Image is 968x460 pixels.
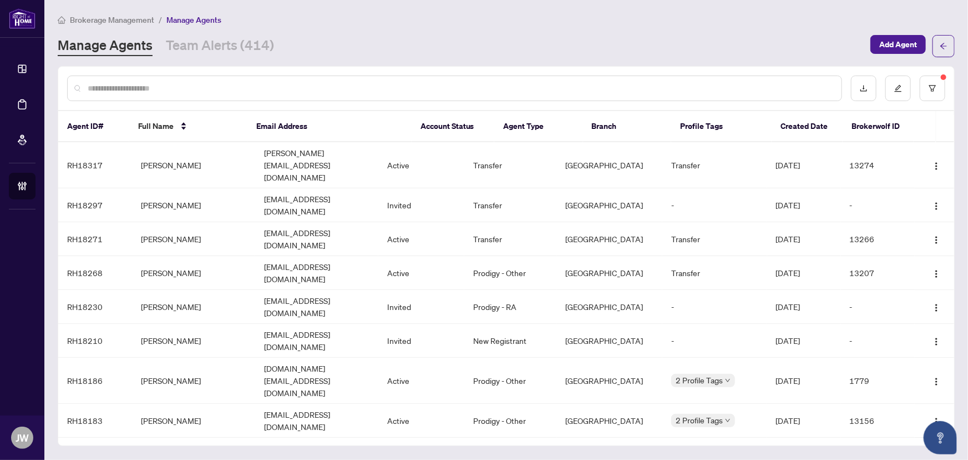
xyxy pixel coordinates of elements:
[932,162,941,171] img: Logo
[583,111,672,142] th: Branch
[556,324,662,358] td: [GEOGRAPHIC_DATA]
[929,84,936,92] span: filter
[58,188,132,222] td: RH18297
[255,404,378,438] td: [EMAIL_ADDRESS][DOMAIN_NAME]
[932,337,941,346] img: Logo
[928,264,945,282] button: Logo
[772,111,843,142] th: Created Date
[132,290,255,324] td: [PERSON_NAME]
[924,421,957,454] button: Open asap
[851,76,876,101] button: download
[556,358,662,404] td: [GEOGRAPHIC_DATA]
[58,404,132,438] td: RH18183
[58,222,132,256] td: RH18271
[879,36,917,53] span: Add Agent
[378,290,464,324] td: Invited
[378,256,464,290] td: Active
[932,269,941,278] img: Logo
[58,290,132,324] td: RH18230
[9,8,36,29] img: logo
[932,377,941,386] img: Logo
[556,222,662,256] td: [GEOGRAPHIC_DATA]
[671,111,772,142] th: Profile Tags
[932,417,941,426] img: Logo
[132,404,255,438] td: [PERSON_NAME]
[464,256,556,290] td: Prodigy - Other
[928,298,945,316] button: Logo
[255,142,378,188] td: [PERSON_NAME][EMAIL_ADDRESS][DOMAIN_NAME]
[841,256,915,290] td: 13207
[58,111,129,142] th: Agent ID#
[767,142,841,188] td: [DATE]
[725,378,731,383] span: down
[843,111,914,142] th: Brokerwolf ID
[247,111,412,142] th: Email Address
[556,404,662,438] td: [GEOGRAPHIC_DATA]
[378,358,464,404] td: Active
[662,290,767,324] td: -
[556,290,662,324] td: [GEOGRAPHIC_DATA]
[841,358,915,404] td: 1779
[464,404,556,438] td: Prodigy - Other
[767,358,841,404] td: [DATE]
[378,188,464,222] td: Invited
[676,374,723,387] span: 2 Profile Tags
[676,414,723,427] span: 2 Profile Tags
[556,142,662,188] td: [GEOGRAPHIC_DATA]
[767,256,841,290] td: [DATE]
[494,111,583,142] th: Agent Type
[132,358,255,404] td: [PERSON_NAME]
[841,290,915,324] td: -
[464,324,556,358] td: New Registrant
[58,324,132,358] td: RH18210
[464,222,556,256] td: Transfer
[132,142,255,188] td: [PERSON_NAME]
[767,222,841,256] td: [DATE]
[928,332,945,349] button: Logo
[556,256,662,290] td: [GEOGRAPHIC_DATA]
[255,290,378,324] td: [EMAIL_ADDRESS][DOMAIN_NAME]
[70,15,154,25] span: Brokerage Management
[662,324,767,358] td: -
[58,16,65,24] span: home
[725,418,731,423] span: down
[932,303,941,312] img: Logo
[378,222,464,256] td: Active
[928,372,945,389] button: Logo
[841,324,915,358] td: -
[932,202,941,211] img: Logo
[138,120,174,132] span: Full Name
[378,404,464,438] td: Active
[841,404,915,438] td: 13156
[464,290,556,324] td: Prodigy - RA
[662,142,767,188] td: Transfer
[841,222,915,256] td: 13266
[662,188,767,222] td: -
[58,142,132,188] td: RH18317
[928,230,945,248] button: Logo
[378,142,464,188] td: Active
[132,222,255,256] td: [PERSON_NAME]
[767,188,841,222] td: [DATE]
[255,358,378,404] td: [DOMAIN_NAME][EMAIL_ADDRESS][DOMAIN_NAME]
[16,430,29,446] span: JW
[885,76,911,101] button: edit
[767,324,841,358] td: [DATE]
[767,404,841,438] td: [DATE]
[255,222,378,256] td: [EMAIL_ADDRESS][DOMAIN_NAME]
[928,196,945,214] button: Logo
[166,36,274,56] a: Team Alerts (414)
[132,256,255,290] td: [PERSON_NAME]
[767,290,841,324] td: [DATE]
[556,188,662,222] td: [GEOGRAPHIC_DATA]
[412,111,494,142] th: Account Status
[464,142,556,188] td: Transfer
[841,188,915,222] td: -
[928,156,945,174] button: Logo
[841,142,915,188] td: 13274
[255,324,378,358] td: [EMAIL_ADDRESS][DOMAIN_NAME]
[464,188,556,222] td: Transfer
[58,358,132,404] td: RH18186
[58,256,132,290] td: RH18268
[932,236,941,244] img: Logo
